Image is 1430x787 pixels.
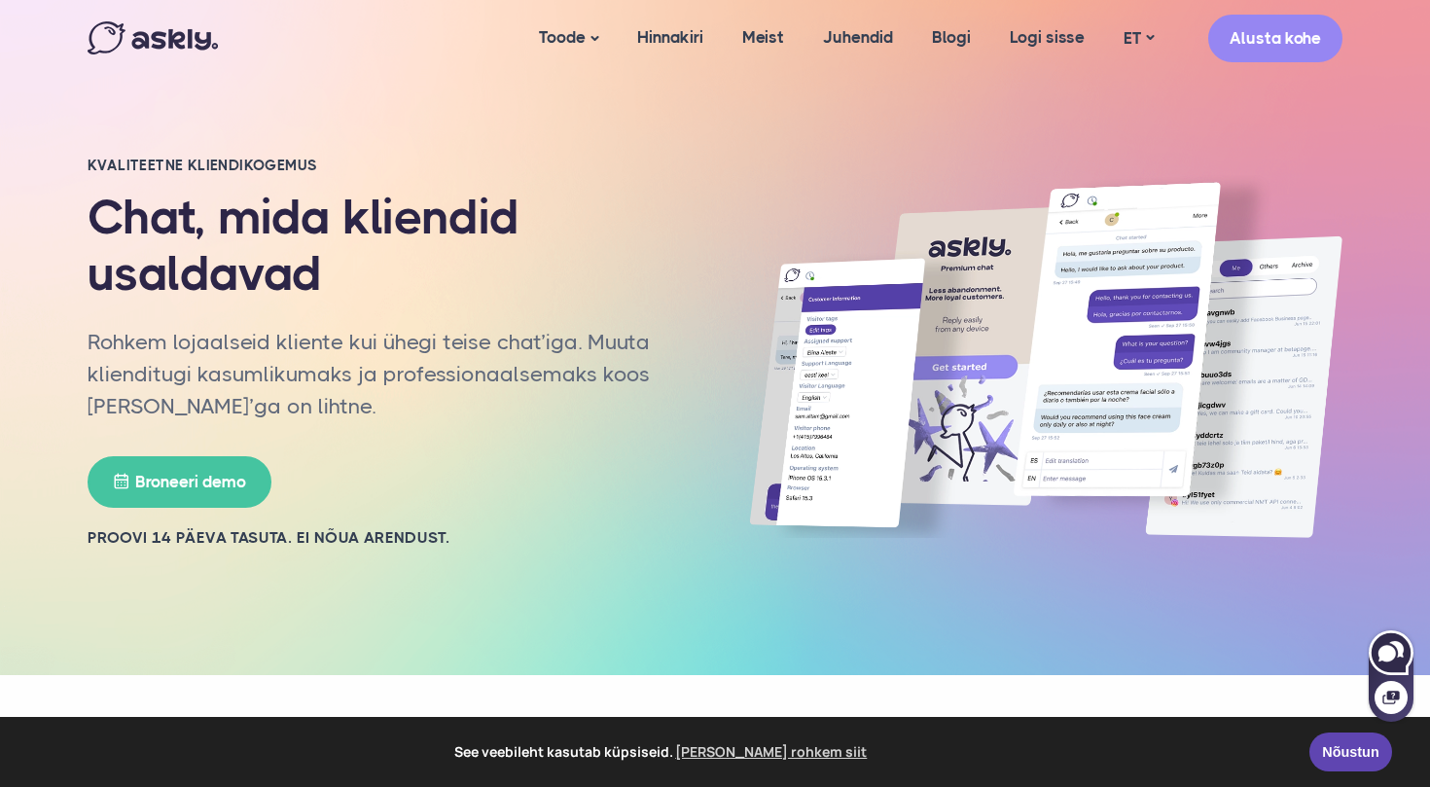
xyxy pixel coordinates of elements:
[88,456,271,508] a: Broneeri demo
[1367,626,1415,724] iframe: Askly chat
[673,737,871,767] a: learn more about cookies
[1309,733,1392,771] a: Nõustun
[1208,15,1342,62] a: Alusta kohe
[88,527,681,549] h2: Proovi 14 päeva tasuta. Ei nõua arendust.
[1104,24,1173,53] a: ET
[88,156,681,175] h2: Kvaliteetne kliendikogemus
[88,21,218,54] img: Askly
[749,175,1342,538] img: Askly vestlusaken
[88,326,681,422] p: Rohkem lojaalseid kliente kui ühegi teise chat’iga. Muuta klienditugi kasumlikumaks ja profession...
[88,190,681,302] h1: Chat, mida kliendid usaldavad
[28,737,1296,767] span: See veebileht kasutab küpsiseid.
